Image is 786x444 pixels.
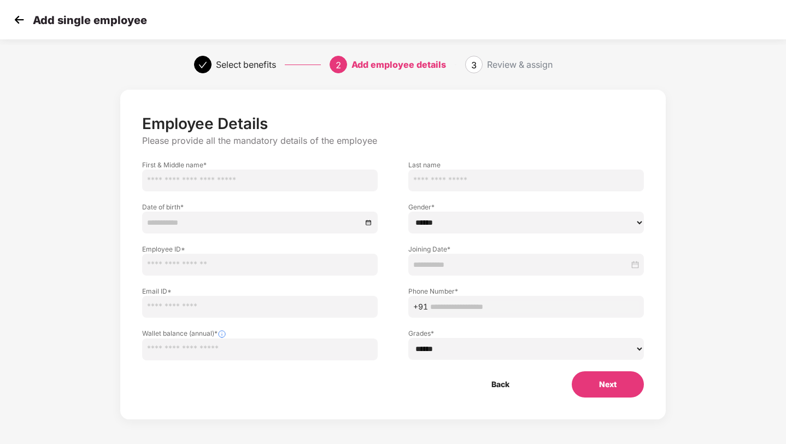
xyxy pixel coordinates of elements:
label: Employee ID [142,244,378,254]
label: Joining Date [408,244,644,254]
img: svg+xml;base64,PHN2ZyBpZD0iSW5mb18tXzMyeDMyIiBkYXRhLW5hbWU9IkluZm8gLSAzMngzMiIgeG1sbnM9Imh0dHA6Ly... [218,330,226,338]
label: Email ID [142,287,378,296]
label: Gender [408,202,644,212]
p: Add single employee [33,14,147,27]
p: Please provide all the mandatory details of the employee [142,135,644,147]
span: check [198,61,207,69]
label: First & Middle name [142,160,378,170]
span: 3 [471,60,477,71]
label: Date of birth [142,202,378,212]
div: Select benefits [216,56,276,73]
div: Add employee details [351,56,446,73]
span: 2 [336,60,341,71]
img: svg+xml;base64,PHN2ZyB4bWxucz0iaHR0cDovL3d3dy53My5vcmcvMjAwMC9zdmciIHdpZHRoPSIzMCIgaGVpZ2h0PSIzMC... [11,11,27,28]
label: Wallet balance (annual) [142,329,378,338]
label: Grades [408,329,644,338]
p: Employee Details [142,114,644,133]
span: +91 [413,301,428,313]
button: Next [572,371,644,398]
label: Phone Number [408,287,644,296]
div: Review & assign [487,56,553,73]
label: Last name [408,160,644,170]
button: Back [464,371,537,398]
